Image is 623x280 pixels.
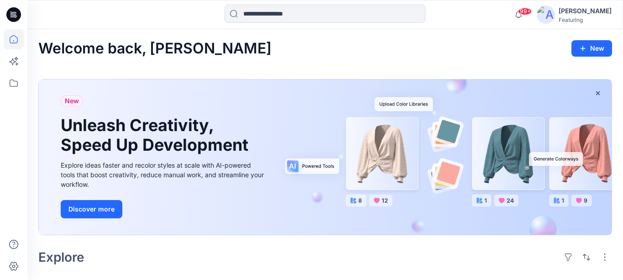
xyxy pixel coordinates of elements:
div: Explore ideas faster and recolor styles at scale with AI-powered tools that boost creativity, red... [61,160,266,189]
span: 99+ [518,8,532,15]
h1: Unleash Creativity, Speed Up Development [61,116,252,155]
img: avatar [537,5,555,24]
span: New [65,95,79,106]
div: [PERSON_NAME] [559,5,612,16]
button: New [571,40,612,57]
div: Featuring [559,16,612,23]
h2: Welcome back, [PERSON_NAME] [38,40,272,57]
h2: Explore [38,250,84,264]
a: Discover more [61,200,266,218]
button: Discover more [61,200,122,218]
